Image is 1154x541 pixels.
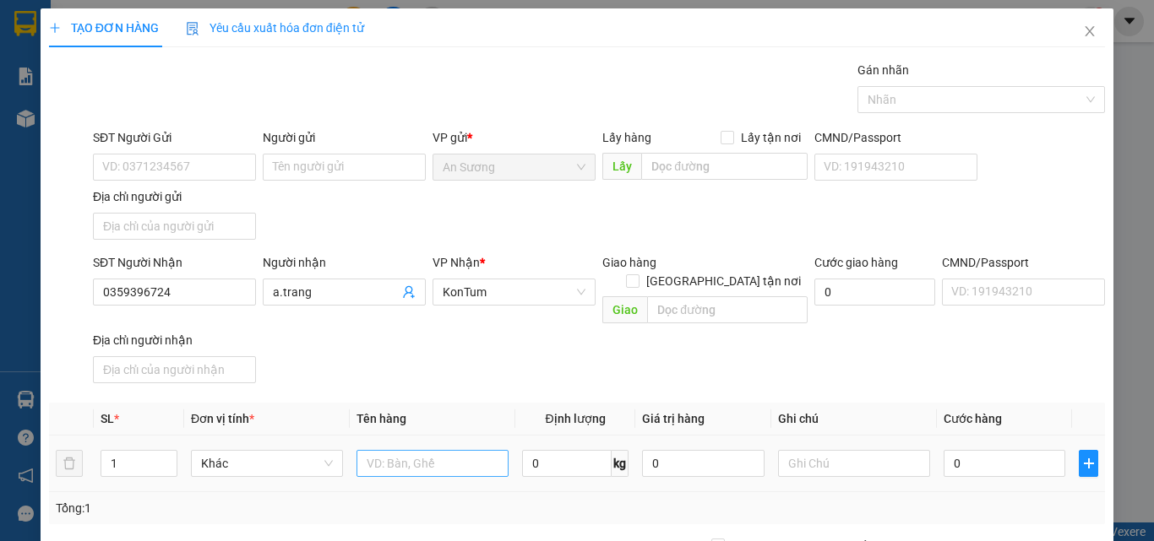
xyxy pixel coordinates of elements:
div: Người gửi [263,128,426,147]
input: Dọc đường [641,153,808,180]
span: Tên hàng [357,412,406,425]
button: plus [1079,450,1098,477]
label: Cước giao hàng [814,256,898,269]
span: close [1083,24,1097,38]
label: Gán nhãn [857,63,909,77]
span: Cước hàng [944,412,1002,425]
span: [GEOGRAPHIC_DATA] tận nơi [640,272,808,290]
input: Địa chỉ của người gửi [93,213,256,240]
input: Địa chỉ của người nhận [93,356,256,383]
span: TẠO ĐƠN HÀNG [49,21,159,35]
span: kg [612,450,629,477]
span: Yêu cầu xuất hóa đơn điện tử [186,21,364,35]
div: Người nhận [263,253,426,272]
span: plus [49,22,61,34]
img: icon [186,22,199,35]
input: Dọc đường [647,296,808,323]
span: Khác [201,451,333,476]
div: CMND/Passport [942,253,1105,272]
span: An Sương [443,154,585,180]
span: KonTum [443,279,585,305]
span: Lấy tận nơi [734,128,808,147]
input: VD: Bàn, Ghế [357,450,509,477]
span: Định lượng [545,412,605,425]
input: 0 [642,450,764,477]
span: Giao [602,296,647,323]
button: Close [1066,8,1113,56]
div: SĐT Người Nhận [93,253,256,272]
span: SL [101,412,114,425]
input: Ghi Chú [778,450,930,477]
div: VP gửi [433,128,596,147]
th: Ghi chú [771,403,937,436]
span: Giao hàng [602,256,656,269]
span: Giá trị hàng [642,412,705,425]
div: CMND/Passport [814,128,977,147]
div: Địa chỉ người nhận [93,331,256,349]
span: user-add [402,285,416,299]
button: delete [56,450,83,477]
span: Lấy [602,153,641,180]
div: Địa chỉ người gửi [93,187,256,206]
span: Đơn vị tính [191,412,254,425]
span: plus [1080,457,1097,470]
div: SĐT Người Gửi [93,128,256,147]
span: VP Nhận [433,256,480,269]
div: Tổng: 1 [56,499,447,517]
input: Cước giao hàng [814,279,935,306]
span: Lấy hàng [602,131,651,144]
